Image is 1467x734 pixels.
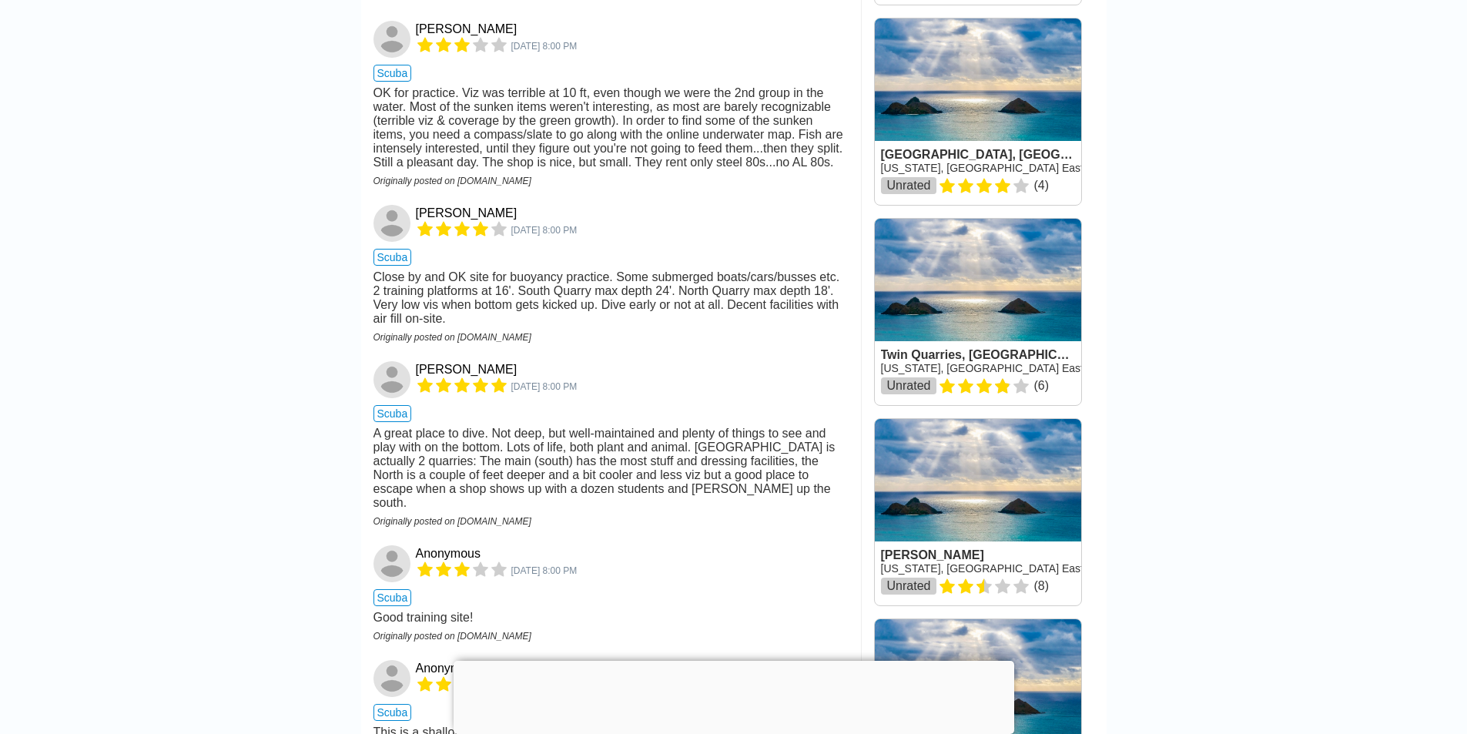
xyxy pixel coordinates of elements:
span: 3258 [511,565,578,576]
div: Originally posted on [DOMAIN_NAME] [373,332,849,343]
a: Anonymous [373,545,413,582]
a: Tom Mullins [373,361,413,398]
span: 3689 [511,41,578,52]
a: Anonymous [373,660,413,697]
span: scuba [373,405,412,422]
span: 3352 [511,381,578,392]
a: Bobby [373,21,413,58]
div: Originally posted on [DOMAIN_NAME] [373,176,849,186]
a: Ben Hansen [373,205,413,242]
img: Anonymous [373,660,410,697]
div: A great place to dive. Not deep, but well-maintained and plenty of things to see and play with on... [373,427,849,510]
div: Originally posted on [DOMAIN_NAME] [373,516,849,527]
a: [PERSON_NAME] [416,22,517,36]
a: [PERSON_NAME] [416,363,517,377]
span: 2048 [511,225,578,236]
span: scuba [373,704,412,721]
a: [PERSON_NAME] [416,206,517,220]
span: scuba [373,249,412,266]
a: Anonymous [416,547,481,561]
img: Ben Hansen [373,205,410,242]
div: Good training site! [373,611,849,625]
div: OK for practice. Viz was terrible at 10 ft, even though we were the 2nd group in the water. Most ... [373,86,849,169]
img: Bobby [373,21,410,58]
div: Close by and OK site for buoyancy practice. Some submerged boats/cars/busses etc. 2 training plat... [373,270,849,326]
iframe: Advertisement [454,661,1014,730]
a: Anonymous [416,662,481,675]
img: Anonymous [373,545,410,582]
div: Originally posted on [DOMAIN_NAME] [373,631,849,642]
span: scuba [373,589,412,606]
span: scuba [373,65,412,82]
img: Tom Mullins [373,361,410,398]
